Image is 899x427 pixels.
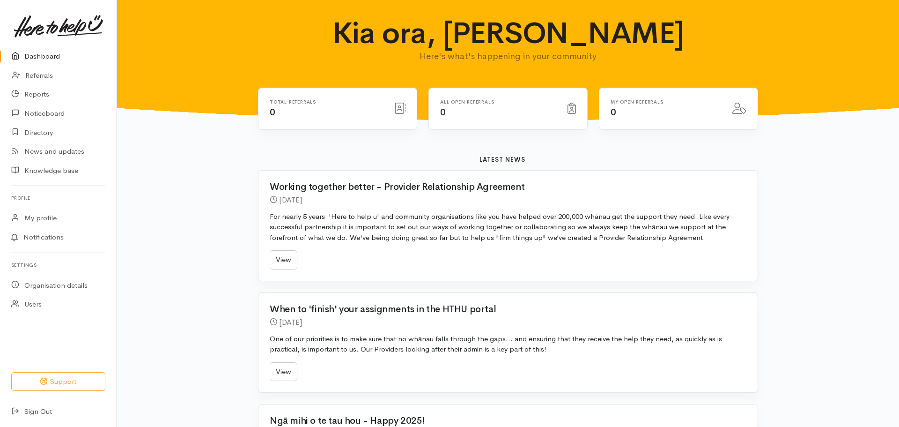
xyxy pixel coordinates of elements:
b: Latest news [479,156,525,164]
h6: My open referrals [611,99,721,105]
button: Support [11,372,105,391]
a: View [270,250,297,270]
h6: Settings [11,259,105,271]
p: For nearly 5 years 'Here to help u' and community organisations like you have helped over 200,000... [270,211,746,243]
time: [DATE] [279,195,302,205]
a: View [270,362,297,382]
p: One of our priorities is to make sure that no whānau falls through the gaps… and ensuring that th... [270,334,746,355]
h2: When to 'finish' your assignments in the HTHU portal [270,304,735,315]
h6: Profile [11,192,105,204]
span: 0 [440,106,446,118]
h2: Working together better - Provider Relationship Agreement [270,182,735,192]
h2: Ngā mihi o te tau hou - Happy 2025! [270,416,735,426]
span: 0 [270,106,275,118]
h6: Total referrals [270,99,383,105]
span: 0 [611,106,616,118]
time: [DATE] [279,317,302,327]
p: Here's what's happening in your community [324,50,693,63]
h6: All open referrals [440,99,556,105]
h1: Kia ora, [PERSON_NAME] [324,17,693,50]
